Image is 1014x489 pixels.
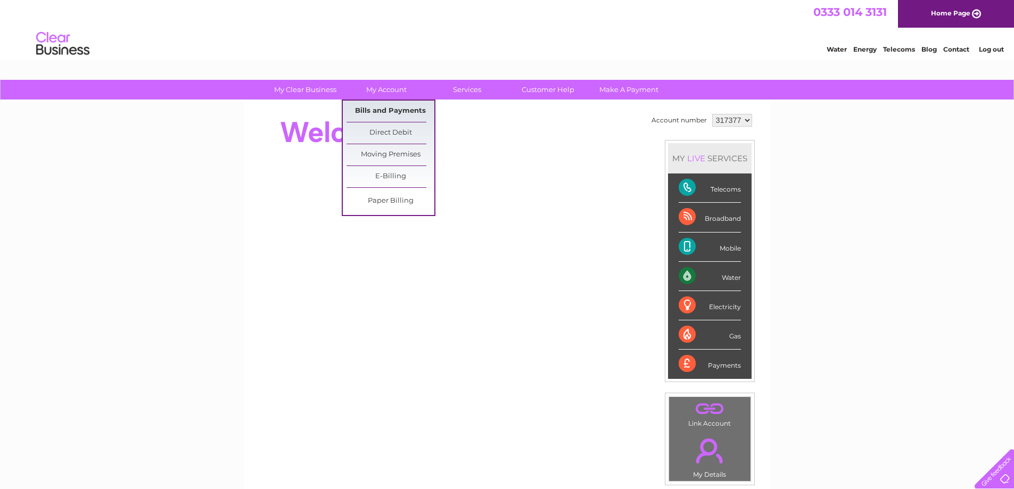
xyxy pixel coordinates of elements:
[36,28,90,60] img: logo.png
[347,101,434,122] a: Bills and Payments
[672,432,748,469] a: .
[943,45,969,53] a: Contact
[679,173,741,203] div: Telecoms
[679,262,741,291] div: Water
[504,80,592,100] a: Customer Help
[813,5,887,19] a: 0333 014 3131
[347,190,434,212] a: Paper Billing
[669,429,751,482] td: My Details
[256,6,759,52] div: Clear Business is a trading name of Verastar Limited (registered in [GEOGRAPHIC_DATA] No. 3667643...
[585,80,673,100] a: Make A Payment
[883,45,915,53] a: Telecoms
[827,45,847,53] a: Water
[979,45,1004,53] a: Log out
[679,233,741,262] div: Mobile
[347,144,434,165] a: Moving Premises
[679,320,741,350] div: Gas
[423,80,511,100] a: Services
[649,111,710,129] td: Account number
[669,396,751,430] td: Link Account
[853,45,877,53] a: Energy
[668,143,752,173] div: MY SERVICES
[685,153,707,163] div: LIVE
[679,203,741,232] div: Broadband
[347,166,434,187] a: E-Billing
[347,122,434,144] a: Direct Debit
[342,80,430,100] a: My Account
[679,350,741,378] div: Payments
[672,400,748,418] a: .
[261,80,349,100] a: My Clear Business
[679,291,741,320] div: Electricity
[921,45,937,53] a: Blog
